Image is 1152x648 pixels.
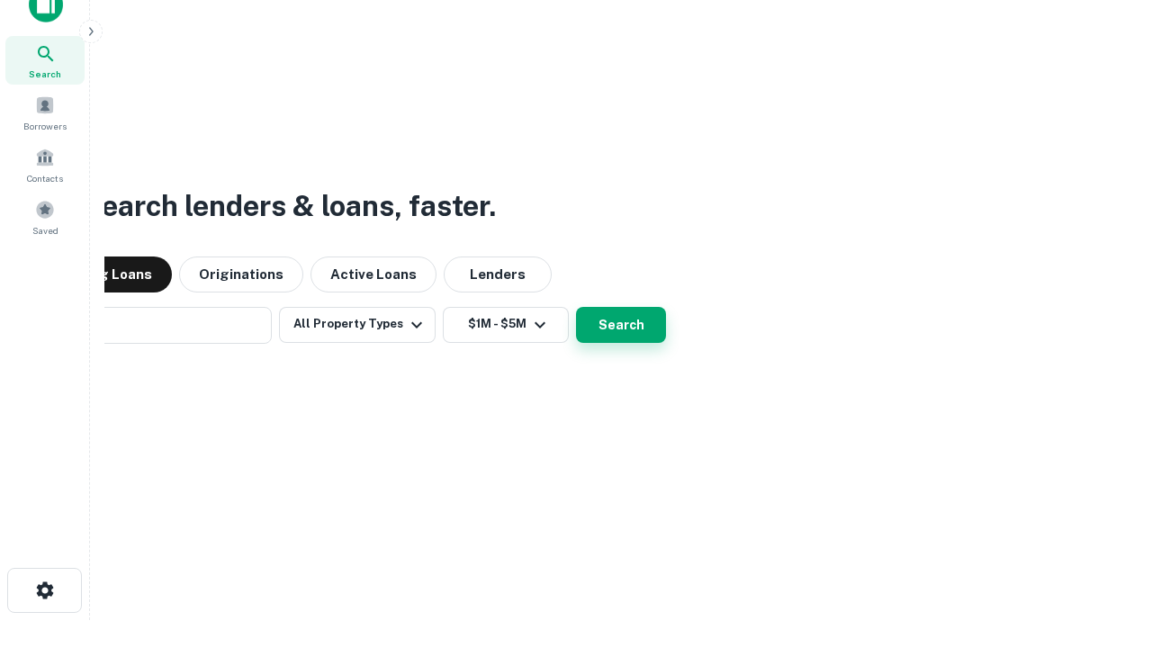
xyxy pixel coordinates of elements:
[82,184,496,228] h3: Search lenders & loans, faster.
[5,193,85,241] a: Saved
[444,256,552,292] button: Lenders
[1062,504,1152,590] iframe: Chat Widget
[27,171,63,185] span: Contacts
[29,67,61,81] span: Search
[5,140,85,189] a: Contacts
[5,36,85,85] a: Search
[23,119,67,133] span: Borrowers
[32,223,58,238] span: Saved
[179,256,303,292] button: Originations
[5,88,85,137] a: Borrowers
[310,256,436,292] button: Active Loans
[443,307,569,343] button: $1M - $5M
[576,307,666,343] button: Search
[279,307,436,343] button: All Property Types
